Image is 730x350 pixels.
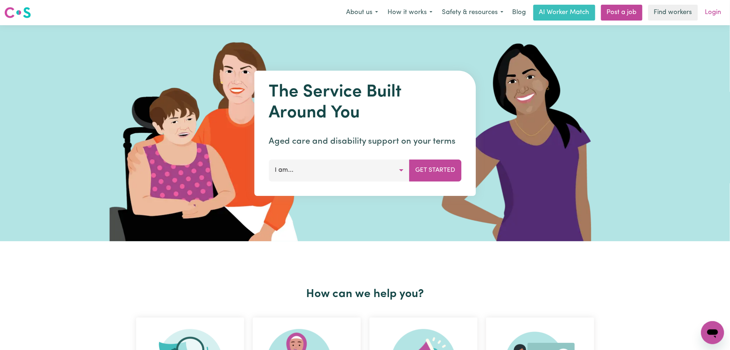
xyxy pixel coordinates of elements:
button: Get Started [409,160,461,181]
h1: The Service Built Around You [269,82,461,124]
a: Find workers [648,5,698,21]
button: Safety & resources [437,5,508,20]
a: Login [701,5,726,21]
img: Careseekers logo [4,6,31,19]
a: Careseekers logo [4,4,31,21]
button: How it works [383,5,437,20]
p: Aged care and disability support on your terms [269,135,461,148]
h2: How can we help you? [132,287,599,301]
iframe: Button to launch messaging window [701,321,724,344]
button: I am... [269,160,409,181]
a: AI Worker Match [533,5,595,21]
a: Post a job [601,5,642,21]
button: About us [341,5,383,20]
a: Blog [508,5,530,21]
